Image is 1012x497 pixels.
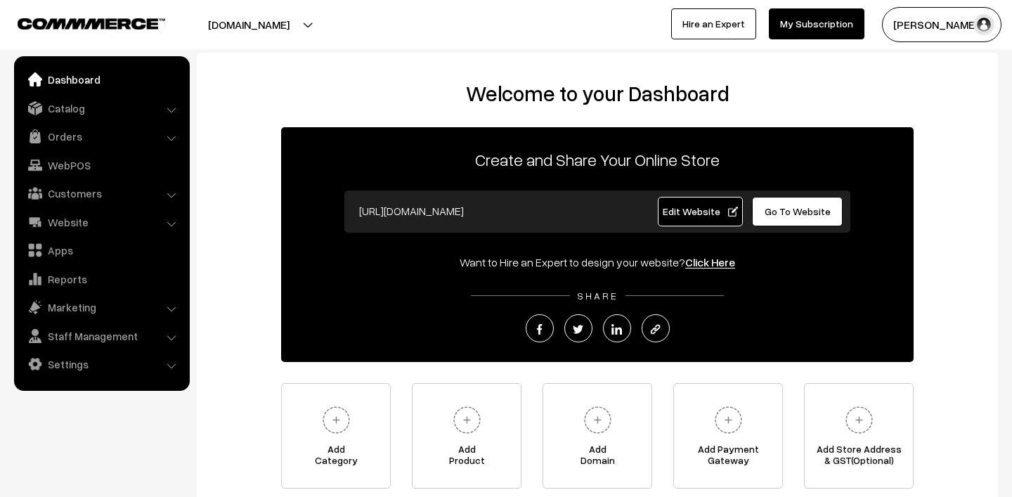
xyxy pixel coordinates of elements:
button: [PERSON_NAME] [882,7,1001,42]
a: Hire an Expert [671,8,756,39]
button: [DOMAIN_NAME] [159,7,339,42]
span: Add Category [282,444,390,472]
a: Website [18,209,185,235]
a: Reports [18,266,185,292]
a: Edit Website [658,197,744,226]
a: My Subscription [769,8,864,39]
img: plus.svg [709,401,748,439]
a: Customers [18,181,185,206]
a: Settings [18,351,185,377]
span: Edit Website [663,205,738,217]
span: Add Payment Gateway [674,444,782,472]
a: Add Store Address& GST(Optional) [804,383,914,489]
span: Go To Website [765,205,831,217]
a: Orders [18,124,185,149]
a: Marketing [18,295,185,320]
img: plus.svg [578,401,617,439]
img: plus.svg [448,401,486,439]
a: Staff Management [18,323,185,349]
img: plus.svg [317,401,356,439]
a: COMMMERCE [18,14,141,31]
span: Add Store Address & GST(Optional) [805,444,913,472]
img: user [973,14,994,35]
span: SHARE [570,290,625,302]
a: Apps [18,238,185,263]
div: Want to Hire an Expert to design your website? [281,254,914,271]
a: Dashboard [18,67,185,92]
h2: Welcome to your Dashboard [211,81,984,106]
a: Add PaymentGateway [673,383,783,489]
span: Add Product [413,444,521,472]
p: Create and Share Your Online Store [281,147,914,172]
a: WebPOS [18,153,185,178]
a: AddCategory [281,383,391,489]
img: plus.svg [840,401,878,439]
img: COMMMERCE [18,18,165,29]
span: Add Domain [543,444,651,472]
a: Click Here [685,255,735,269]
a: AddProduct [412,383,521,489]
a: AddDomain [543,383,652,489]
a: Go To Website [752,197,843,226]
a: Catalog [18,96,185,121]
